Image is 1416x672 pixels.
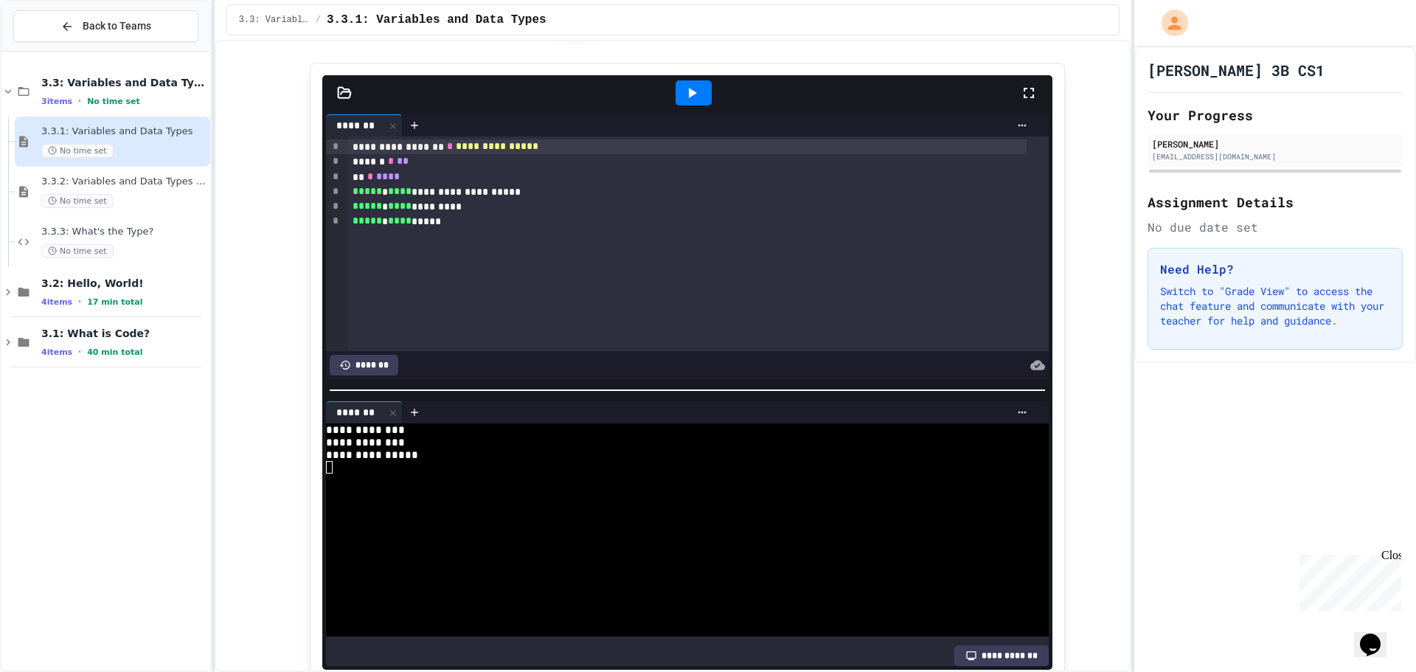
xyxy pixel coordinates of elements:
[1146,6,1192,40] div: My Account
[41,327,207,340] span: 3.1: What is Code?
[1160,260,1390,278] h3: Need Help?
[13,10,198,42] button: Back to Teams
[327,11,546,29] span: 3.3.1: Variables and Data Types
[41,297,72,307] span: 4 items
[41,144,114,158] span: No time set
[1148,60,1325,80] h1: [PERSON_NAME] 3B CS1
[41,97,72,106] span: 3 items
[41,194,114,208] span: No time set
[78,95,81,107] span: •
[1152,151,1398,162] div: [EMAIL_ADDRESS][DOMAIN_NAME]
[1354,613,1401,657] iframe: chat widget
[1294,549,1401,612] iframe: chat widget
[41,125,207,138] span: 3.3.1: Variables and Data Types
[1148,105,1403,125] h2: Your Progress
[239,14,310,26] span: 3.3: Variables and Data Types
[316,14,321,26] span: /
[1148,218,1403,236] div: No due date set
[1152,137,1398,150] div: [PERSON_NAME]
[87,347,142,357] span: 40 min total
[78,296,81,308] span: •
[6,6,102,94] div: Chat with us now!Close
[83,18,151,34] span: Back to Teams
[41,226,207,238] span: 3.3.3: What's the Type?
[78,346,81,358] span: •
[41,76,207,89] span: 3.3: Variables and Data Types
[41,244,114,258] span: No time set
[1148,192,1403,212] h2: Assignment Details
[87,297,142,307] span: 17 min total
[1160,284,1390,328] p: Switch to "Grade View" to access the chat feature and communicate with your teacher for help and ...
[41,277,207,290] span: 3.2: Hello, World!
[41,347,72,357] span: 4 items
[87,97,140,106] span: No time set
[41,176,207,188] span: 3.3.2: Variables and Data Types - Review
